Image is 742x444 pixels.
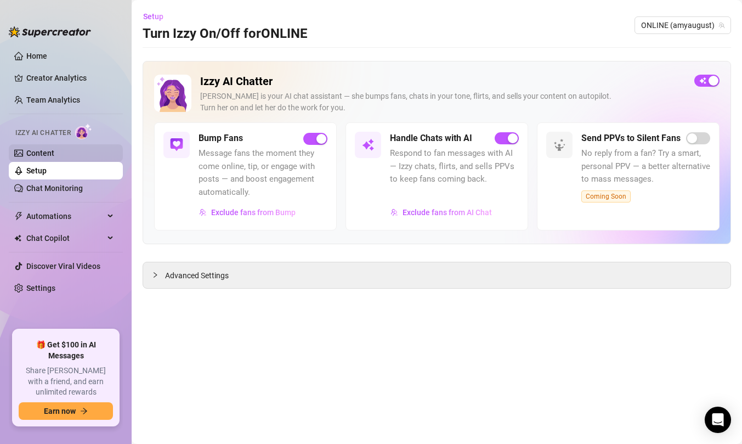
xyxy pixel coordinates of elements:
span: Respond to fan messages with AI — Izzy chats, flirts, and sells PPVs to keep fans coming back. [390,147,519,186]
a: Settings [26,284,55,293]
a: Home [26,52,47,60]
span: Automations [26,207,104,225]
img: logo-BBDzfeDw.svg [9,26,91,37]
div: Open Intercom Messenger [705,407,731,433]
span: team [718,22,725,29]
span: No reply from a fan? Try a smart, personal PPV — a better alternative to mass messages. [581,147,710,186]
a: Setup [26,166,47,175]
img: Izzy AI Chatter [154,75,191,112]
button: Earn nowarrow-right [19,402,113,420]
h5: Send PPVs to Silent Fans [581,132,681,145]
img: Chat Copilot [14,234,21,242]
span: 🎁 Get $100 in AI Messages [19,340,113,361]
h5: Bump Fans [199,132,243,145]
span: collapsed [152,272,158,278]
h2: Izzy AI Chatter [200,75,686,88]
a: Discover Viral Videos [26,262,100,271]
a: Chat Monitoring [26,184,83,193]
div: collapsed [152,269,165,281]
h5: Handle Chats with AI [390,132,472,145]
span: Share [PERSON_NAME] with a friend, and earn unlimited rewards [19,366,113,398]
button: Exclude fans from Bump [199,204,296,221]
span: Setup [143,12,163,21]
div: [PERSON_NAME] is your AI chat assistant — she bumps fans, chats in your tone, flirts, and sells y... [200,91,686,114]
span: Coming Soon [581,190,631,203]
img: svg%3e [553,138,566,151]
span: Izzy AI Chatter [15,128,71,138]
a: Content [26,149,54,158]
img: svg%3e [199,209,207,216]
img: AI Chatter [75,123,92,139]
span: ONLINE (amyaugust) [641,17,724,33]
span: Message fans the moment they come online, tip, or engage with posts — and boost engagement automa... [199,147,327,199]
span: arrow-right [80,407,88,415]
button: Setup [143,8,172,25]
button: Exclude fans from AI Chat [390,204,492,221]
a: Creator Analytics [26,69,114,87]
span: thunderbolt [14,212,23,221]
img: svg%3e [361,138,375,151]
span: Earn now [44,407,76,415]
span: Exclude fans from Bump [211,208,296,217]
span: Advanced Settings [165,269,229,282]
h3: Turn Izzy On/Off for ONLINE [143,25,308,43]
span: Chat Copilot [26,229,104,247]
a: Team Analytics [26,95,80,104]
span: Exclude fans from AI Chat [403,208,492,217]
img: svg%3e [170,138,183,151]
img: svg%3e [390,209,398,216]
